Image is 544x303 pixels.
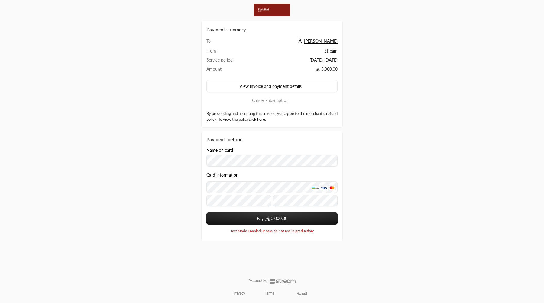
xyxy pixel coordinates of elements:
[206,66,257,75] td: Amount
[234,291,245,296] a: Privacy
[312,185,319,190] img: MADA
[320,185,327,190] img: Visa
[271,215,287,222] span: 5,000.00
[206,173,238,177] legend: Card information
[265,291,274,296] a: Terms
[296,38,338,43] a: [PERSON_NAME]
[257,48,338,57] td: Stream
[230,228,314,233] span: Test Mode Enabled: Please do not use in production!
[248,279,267,284] p: Powered by
[206,57,257,66] td: Service period
[257,66,338,75] td: 5,000.00
[206,48,257,57] td: From
[206,148,233,153] label: Name on card
[254,4,290,16] img: Company Logo
[206,111,338,123] label: By proceeding and accepting this invoice, you agree to the merchant’s refund policy. To view the ...
[265,216,270,221] img: SAR
[206,148,338,167] div: Name on card
[294,289,310,298] a: العربية
[206,173,338,209] div: Card information
[206,136,338,143] div: Payment method
[206,38,257,48] td: To
[206,26,338,33] h2: Payment summary
[206,181,338,193] input: Credit Card
[206,80,338,93] button: View invoice and payment details
[206,212,338,225] button: Pay SAR5,000.00
[257,57,338,66] td: [DATE] - [DATE]
[273,195,338,206] input: CVC
[206,97,338,104] button: Cancel subscription
[328,185,335,190] img: MasterCard
[249,117,265,122] a: click here
[304,38,338,44] span: [PERSON_NAME]
[206,195,271,206] input: Expiry date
